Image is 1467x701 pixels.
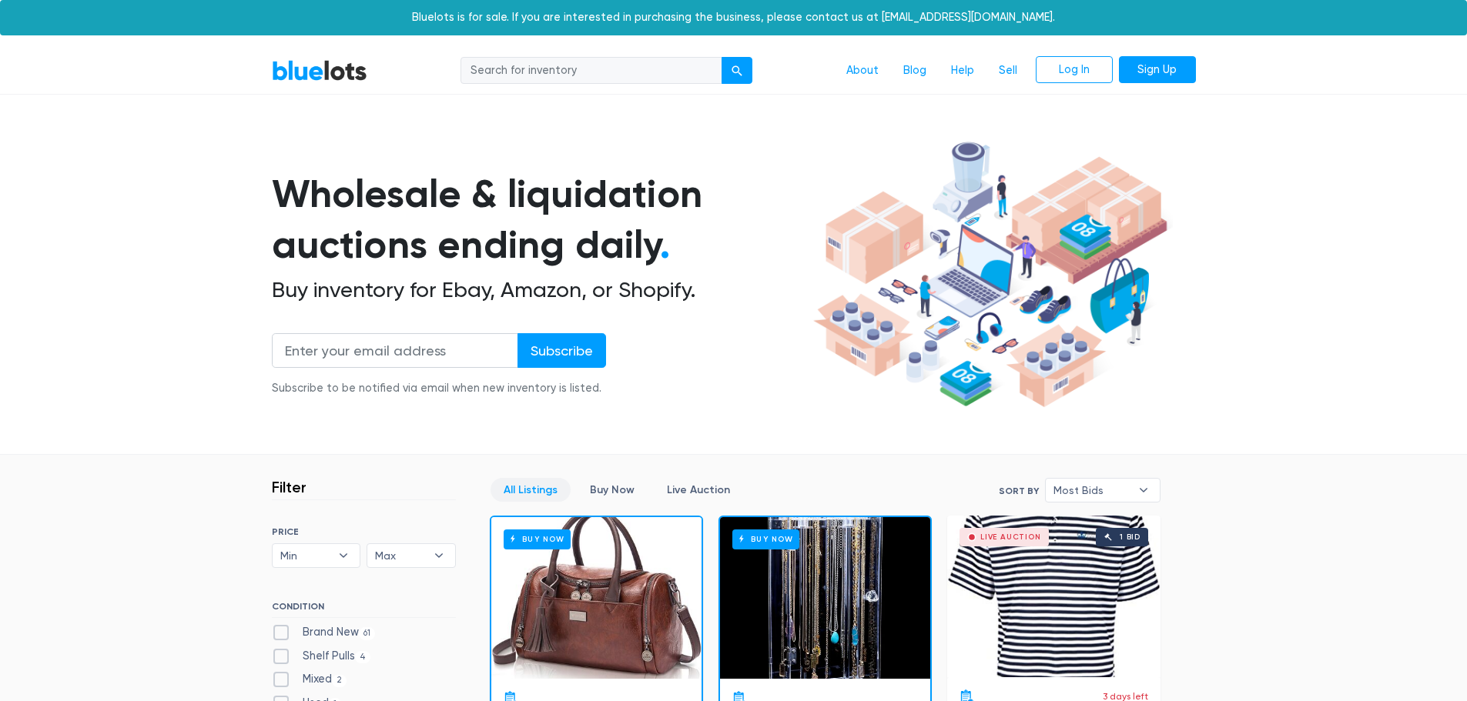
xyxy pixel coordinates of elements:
[272,169,808,271] h1: Wholesale & liquidation auctions ending daily
[808,135,1173,415] img: hero-ee84e7d0318cb26816c560f6b4441b76977f77a177738b4e94f68c95b2b83dbb.png
[732,529,799,549] h6: Buy Now
[332,675,347,687] span: 2
[891,56,939,85] a: Blog
[577,478,648,502] a: Buy Now
[272,380,606,397] div: Subscribe to be notified via email when new inventory is listed.
[834,56,891,85] a: About
[272,59,367,82] a: BlueLots
[517,333,606,368] input: Subscribe
[359,627,376,639] span: 61
[660,222,670,268] span: .
[272,478,306,496] h3: Filter
[491,517,702,679] a: Buy Now
[272,648,371,665] label: Shelf Pulls
[461,57,722,85] input: Search for inventory
[272,526,456,537] h6: PRICE
[1036,56,1113,84] a: Log In
[720,517,930,679] a: Buy Now
[491,478,571,502] a: All Listings
[355,651,371,663] span: 4
[272,277,808,303] h2: Buy inventory for Ebay, Amazon, or Shopify.
[272,333,518,368] input: Enter your email address
[1127,479,1160,502] b: ▾
[980,533,1041,541] div: Live Auction
[327,544,360,567] b: ▾
[423,544,455,567] b: ▾
[939,56,986,85] a: Help
[272,624,376,641] label: Brand New
[280,544,331,567] span: Min
[1053,479,1130,502] span: Most Bids
[986,56,1030,85] a: Sell
[504,529,571,549] h6: Buy Now
[1119,56,1196,84] a: Sign Up
[654,478,743,502] a: Live Auction
[272,671,347,688] label: Mixed
[1120,533,1140,541] div: 1 bid
[272,601,456,618] h6: CONDITION
[999,484,1039,498] label: Sort By
[375,544,426,567] span: Max
[947,516,1161,677] a: Live Auction 1 bid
